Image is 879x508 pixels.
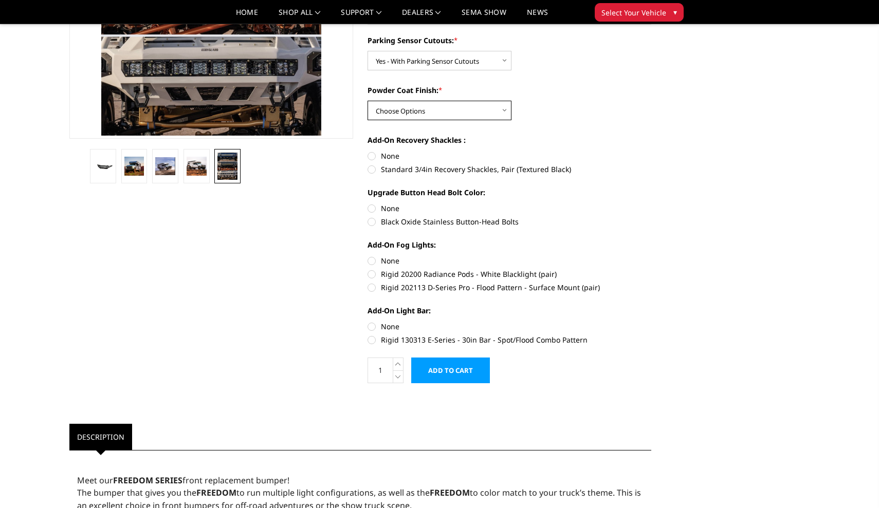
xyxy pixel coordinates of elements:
[368,35,651,46] label: Parking Sensor Cutouts:
[196,487,236,498] strong: FREEDOM
[236,9,258,24] a: Home
[341,9,381,24] a: Support
[155,157,175,176] img: 2023-2025 Ford F250-350 - Freedom Series - Base Front Bumper (non-winch)
[113,475,182,486] strong: FREEDOM SERIES
[368,255,651,266] label: None
[368,187,651,198] label: Upgrade Button Head Bolt Color:
[368,203,651,214] label: None
[462,9,506,24] a: SEMA Show
[368,135,651,145] label: Add-On Recovery Shackles :
[368,282,651,293] label: Rigid 202113 D-Series Pro - Flood Pattern - Surface Mount (pair)
[601,7,666,18] span: Select Your Vehicle
[368,85,651,96] label: Powder Coat Finish:
[368,150,651,161] label: None
[828,459,879,508] iframe: Chat Widget
[430,487,470,498] strong: FREEDOM
[368,305,651,316] label: Add-On Light Bar:
[93,161,113,171] img: 2023-2025 Ford F250-350 - Freedom Series - Base Front Bumper (non-winch)
[77,475,289,486] span: Meet our front replacement bumper!
[411,358,490,383] input: Add to Cart
[124,157,144,175] img: 2023-2025 Ford F250-350 - Freedom Series - Base Front Bumper (non-winch)
[673,7,677,17] span: ▾
[527,9,548,24] a: News
[368,269,651,279] label: Rigid 20200 Radiance Pods - White Blacklight (pair)
[368,164,651,175] label: Standard 3/4in Recovery Shackles, Pair (Textured Black)
[69,424,132,450] a: Description
[187,157,207,176] img: 2023-2025 Ford F250-350 - Freedom Series - Base Front Bumper (non-winch)
[217,153,237,180] img: Multiple lighting options
[368,321,651,332] label: None
[368,216,651,227] label: Black Oxide Stainless Button-Head Bolts
[368,239,651,250] label: Add-On Fog Lights:
[368,334,651,345] label: Rigid 130313 E-Series - 30in Bar - Spot/Flood Combo Pattern
[402,9,441,24] a: Dealers
[279,9,320,24] a: shop all
[595,3,684,22] button: Select Your Vehicle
